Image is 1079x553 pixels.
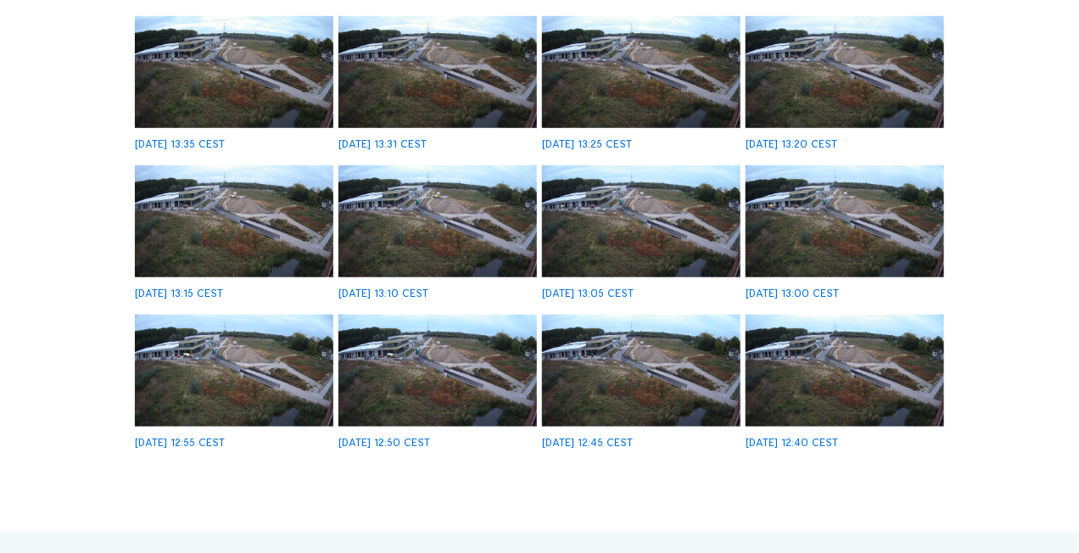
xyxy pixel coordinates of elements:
[746,438,838,449] div: [DATE] 12:40 CEST
[338,165,537,277] img: image_53582582
[135,16,333,128] img: image_53583240
[135,165,333,277] img: image_53582716
[135,315,333,427] img: image_53582179
[746,315,944,427] img: image_53581788
[542,438,633,449] div: [DATE] 12:45 CEST
[135,288,223,299] div: [DATE] 13:15 CEST
[746,16,944,128] img: image_53582844
[542,16,741,128] img: image_53582974
[746,139,837,150] div: [DATE] 13:20 CEST
[542,315,741,427] img: image_53581911
[746,165,944,277] img: image_53582320
[542,165,741,277] img: image_53582453
[338,315,537,427] img: image_53582043
[135,438,225,449] div: [DATE] 12:55 CEST
[542,139,632,150] div: [DATE] 13:25 CEST
[338,16,537,128] img: image_53583143
[338,139,427,150] div: [DATE] 13:31 CEST
[135,139,225,150] div: [DATE] 13:35 CEST
[338,288,428,299] div: [DATE] 13:10 CEST
[542,288,634,299] div: [DATE] 13:05 CEST
[338,438,430,449] div: [DATE] 12:50 CEST
[746,288,839,299] div: [DATE] 13:00 CEST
